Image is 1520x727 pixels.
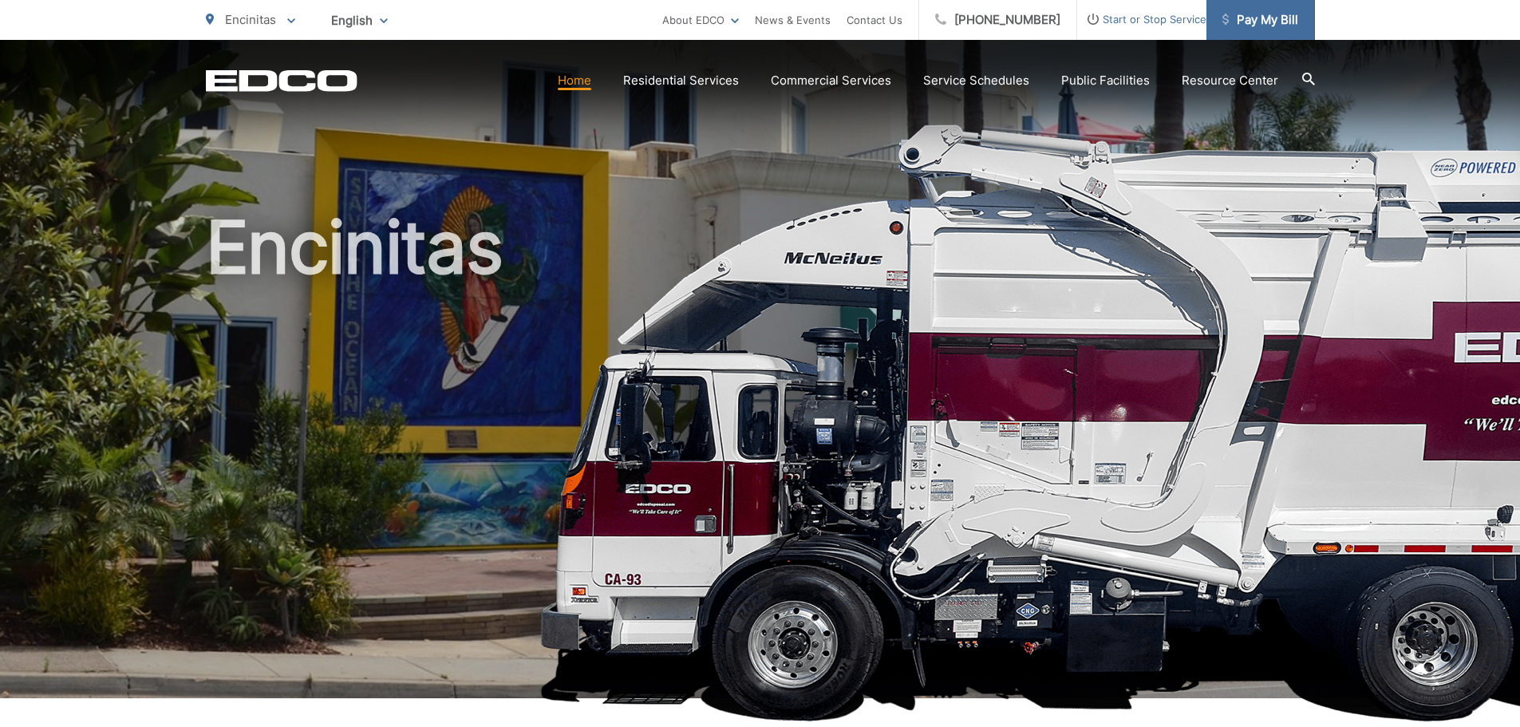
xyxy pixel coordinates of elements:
[225,12,276,27] span: Encinitas
[206,207,1315,713] h1: Encinitas
[623,71,739,90] a: Residential Services
[319,6,400,34] span: English
[558,71,591,90] a: Home
[1182,71,1278,90] a: Resource Center
[771,71,891,90] a: Commercial Services
[1222,10,1298,30] span: Pay My Bill
[923,71,1029,90] a: Service Schedules
[847,10,902,30] a: Contact Us
[755,10,831,30] a: News & Events
[206,69,357,92] a: EDCD logo. Return to the homepage.
[662,10,739,30] a: About EDCO
[1061,71,1150,90] a: Public Facilities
